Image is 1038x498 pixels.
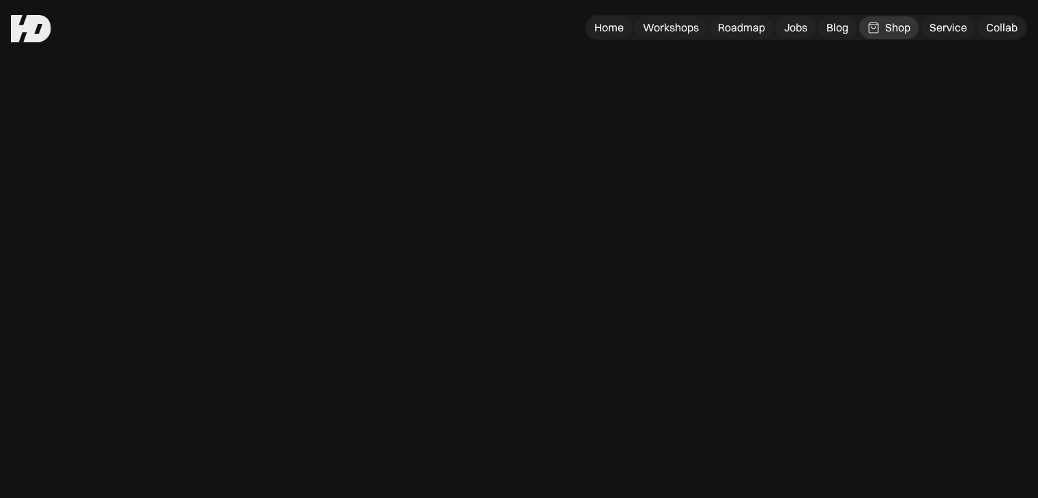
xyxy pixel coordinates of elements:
div: Service [929,20,967,35]
a: Blog [818,16,856,39]
div: Blog [826,20,848,35]
div: Collab [986,20,1018,35]
a: Home [586,16,632,39]
div: Home [594,20,624,35]
div: Shop [885,20,910,35]
div: Workshops [643,20,699,35]
div: Roadmap [718,20,765,35]
a: Jobs [776,16,816,39]
div: Jobs [784,20,807,35]
a: Shop [859,16,919,39]
a: Collab [978,16,1026,39]
a: Workshops [635,16,707,39]
a: Service [921,16,975,39]
a: Roadmap [710,16,773,39]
